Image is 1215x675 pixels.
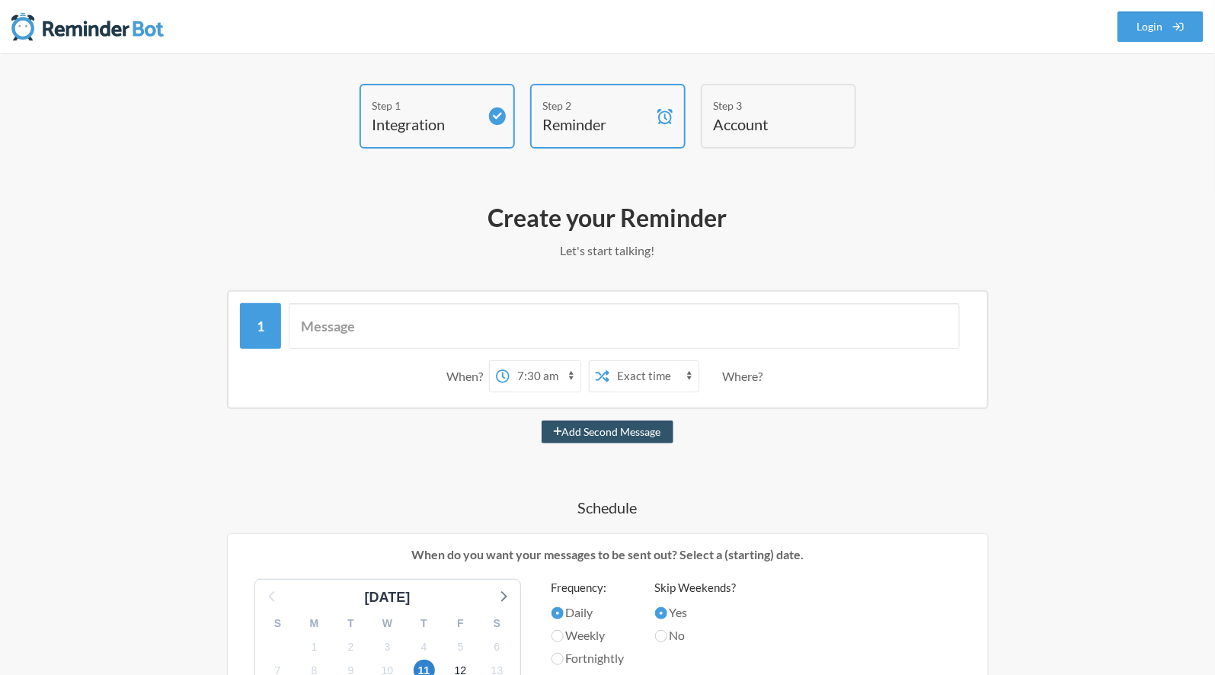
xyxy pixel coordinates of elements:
div: [DATE] [359,587,417,608]
label: No [655,626,737,645]
span: Friday, October 3, 2025 [377,636,398,657]
div: M [296,612,333,635]
div: Step 3 [714,98,820,114]
input: Message [289,303,960,349]
label: Frequency: [552,579,625,597]
h4: Account [714,114,820,135]
div: Step 2 [543,98,650,114]
input: No [655,630,667,642]
div: T [406,612,443,635]
img: Reminder Bot [11,11,164,42]
p: When do you want your messages to be sent out? Select a (starting) date. [239,545,977,564]
span: Monday, October 6, 2025 [487,636,508,657]
p: Let's start talking! [166,242,1050,260]
label: Skip Weekends? [655,579,737,597]
h4: Schedule [166,497,1050,518]
button: Add Second Message [542,421,673,443]
label: Daily [552,603,625,622]
input: Yes [655,607,667,619]
h2: Create your Reminder [166,202,1050,234]
div: S [479,612,516,635]
label: Fortnightly [552,649,625,667]
span: Sunday, October 5, 2025 [450,636,472,657]
div: S [260,612,296,635]
div: F [443,612,479,635]
h4: Integration [372,114,479,135]
h4: Reminder [543,114,650,135]
label: Yes [655,603,737,622]
span: Saturday, October 4, 2025 [414,636,435,657]
div: T [333,612,369,635]
span: Wednesday, October 1, 2025 [304,636,325,657]
span: Thursday, October 2, 2025 [341,636,362,657]
div: Where? [722,360,769,392]
div: Step 1 [372,98,479,114]
a: Login [1117,11,1204,42]
input: Weekly [552,630,564,642]
div: When? [446,360,489,392]
input: Daily [552,607,564,619]
div: W [369,612,406,635]
input: Fortnightly [552,653,564,665]
label: Weekly [552,626,625,645]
